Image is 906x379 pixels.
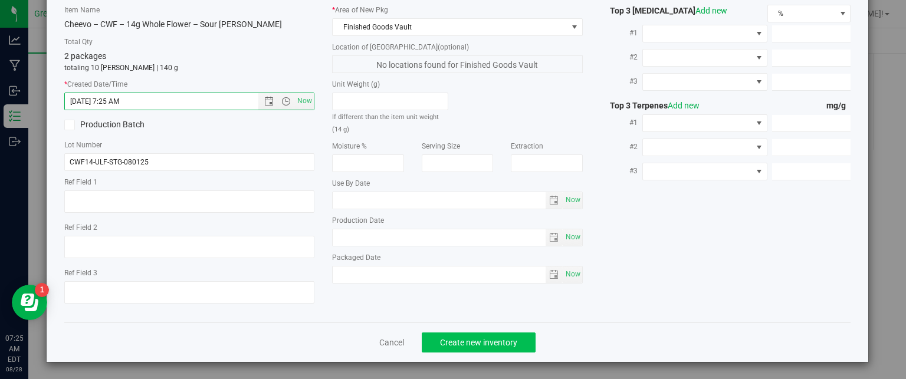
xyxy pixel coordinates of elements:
span: 2 packages [64,51,106,61]
label: Total Qty [64,37,315,47]
label: Item Name [64,5,315,15]
label: Unit Weight (g) [332,79,448,90]
button: Create new inventory [422,332,536,352]
label: Area of New Pkg [332,5,583,15]
label: Use By Date [332,178,583,189]
span: Set Current date [563,229,583,246]
span: Set Current date [563,192,583,209]
label: Ref Field 3 [64,268,315,278]
label: Lot Number [64,140,315,150]
label: Location of [GEOGRAPHIC_DATA] [332,42,583,52]
span: select [546,229,563,246]
span: Create new inventory [440,338,517,347]
span: select [563,192,582,209]
small: If different than the item unit weight (14 g) [332,113,439,133]
span: select [563,229,582,246]
span: NO DATA FOUND [642,73,767,91]
iframe: Resource center unread badge [35,283,49,297]
iframe: Resource center [12,285,47,320]
span: select [563,266,582,283]
span: mg/g [826,101,851,110]
span: select [546,266,563,283]
span: % [768,5,836,22]
label: Packaged Date [332,252,583,263]
span: select [546,192,563,209]
label: Ref Field 2 [64,222,315,233]
span: NO DATA FOUND [642,49,767,67]
label: Created Date/Time [64,79,315,90]
div: Cheevo – CWF – 14g Whole Flower – Sour [PERSON_NAME] [64,18,315,31]
label: Ref Field 1 [64,177,315,187]
label: Production Date [332,215,583,226]
label: #3 [600,160,642,182]
span: Finished Goods Vault [333,19,567,35]
span: Set Current date [295,93,315,110]
label: Moisture % [332,141,404,151]
label: Serving Size [422,141,494,151]
span: Open the date view [259,97,279,106]
label: Extraction [511,141,583,151]
a: Cancel [379,337,404,348]
label: #1 [600,22,642,44]
span: Top 3 Terpenes [600,101,700,110]
p: totaling 10 [PERSON_NAME] | 140 g [64,62,315,73]
span: Set Current date [563,266,583,283]
label: #3 [600,71,642,92]
a: Add new [668,101,700,110]
span: NO DATA FOUND [642,25,767,42]
a: Add new [695,6,727,15]
label: Production Batch [64,118,180,131]
label: #1 [600,112,642,133]
span: Top 3 [MEDICAL_DATA] [600,6,727,15]
span: (optional) [438,43,469,51]
label: #2 [600,136,642,157]
span: Open the time view [276,97,296,106]
span: No locations found for Finished Goods Vault [332,55,583,73]
label: #2 [600,47,642,68]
